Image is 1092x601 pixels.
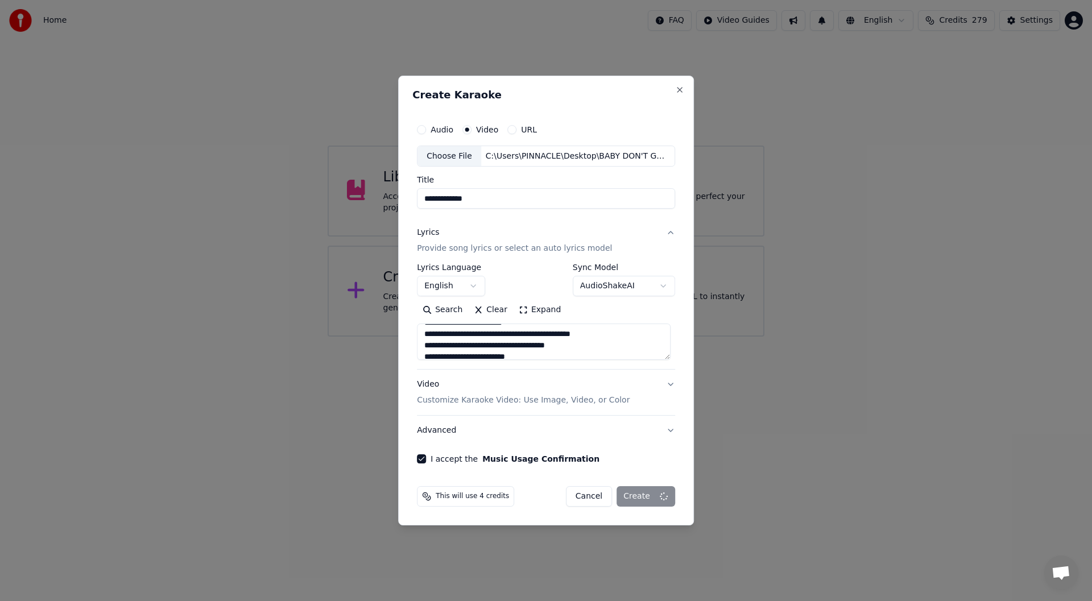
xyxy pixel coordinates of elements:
button: Cancel [566,486,612,507]
p: Provide song lyrics or select an auto lyrics model [417,243,612,255]
label: Sync Model [573,264,675,272]
button: Expand [513,301,566,320]
div: Lyrics [417,227,439,239]
div: C:\Users\PINNACLE\Desktop\BABY DON'T GO\REDO BABY DON'T GO\YOUKA\BABY DON'T GO.mp4 [481,151,675,162]
label: URL [521,126,537,134]
button: VideoCustomize Karaoke Video: Use Image, Video, or Color [417,370,675,416]
span: This will use 4 credits [436,492,509,501]
button: I accept the [482,455,599,463]
button: Clear [468,301,513,320]
div: LyricsProvide song lyrics or select an auto lyrics model [417,264,675,370]
label: I accept the [431,455,599,463]
label: Audio [431,126,453,134]
div: Video [417,379,630,407]
label: Title [417,176,675,184]
button: Search [417,301,468,320]
div: Choose File [417,146,481,167]
p: Customize Karaoke Video: Use Image, Video, or Color [417,395,630,406]
h2: Create Karaoke [412,90,680,100]
button: LyricsProvide song lyrics or select an auto lyrics model [417,218,675,264]
label: Video [476,126,498,134]
button: Advanced [417,416,675,445]
label: Lyrics Language [417,264,485,272]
